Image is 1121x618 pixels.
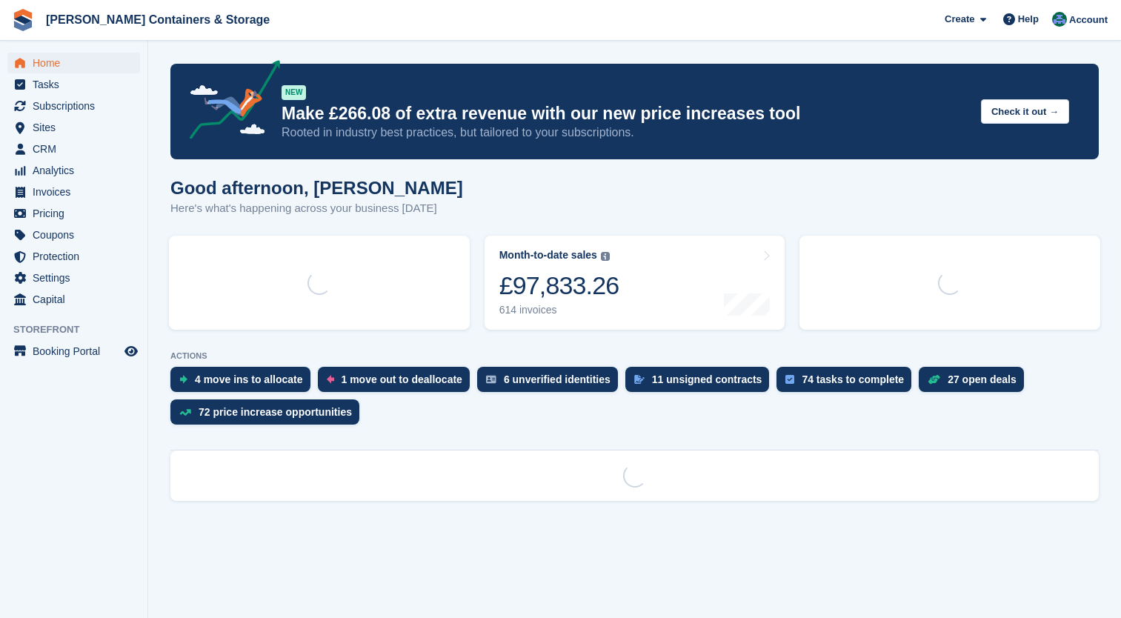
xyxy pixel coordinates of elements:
a: 27 open deals [919,367,1031,399]
a: menu [7,182,140,202]
a: [PERSON_NAME] Containers & Storage [40,7,276,32]
a: 11 unsigned contracts [625,367,777,399]
span: Sites [33,117,122,138]
div: Month-to-date sales [499,249,597,262]
a: menu [7,268,140,288]
a: Month-to-date sales £97,833.26 614 invoices [485,236,785,330]
a: 4 move ins to allocate [170,367,318,399]
a: menu [7,289,140,310]
img: contract_signature_icon-13c848040528278c33f63329250d36e43548de30e8caae1d1a13099fd9432cc5.svg [634,375,645,384]
span: Help [1018,12,1039,27]
span: Protection [33,246,122,267]
span: Settings [33,268,122,288]
a: menu [7,225,140,245]
span: Invoices [33,182,122,202]
button: Check it out → [981,99,1069,124]
a: menu [7,117,140,138]
p: Rooted in industry best practices, but tailored to your subscriptions. [282,124,969,141]
img: price_increase_opportunities-93ffe204e8149a01c8c9dc8f82e8f89637d9d84a8eef4429ea346261dce0b2c0.svg [179,409,191,416]
span: CRM [33,139,122,159]
span: Storefront [13,322,147,337]
span: Tasks [33,74,122,95]
div: 1 move out to deallocate [342,373,462,385]
div: 4 move ins to allocate [195,373,303,385]
a: 6 unverified identities [477,367,625,399]
div: 11 unsigned contracts [652,373,762,385]
img: Ricky Sanmarco [1052,12,1067,27]
span: Home [33,53,122,73]
img: price-adjustments-announcement-icon-8257ccfd72463d97f412b2fc003d46551f7dbcb40ab6d574587a9cd5c0d94... [177,60,281,144]
h1: Good afternoon, [PERSON_NAME] [170,178,463,198]
p: Make £266.08 of extra revenue with our new price increases tool [282,103,969,124]
img: verify_identity-adf6edd0f0f0b5bbfe63781bf79b02c33cf7c696d77639b501bdc392416b5a36.svg [486,375,496,384]
div: NEW [282,85,306,100]
span: Account [1069,13,1108,27]
span: Pricing [33,203,122,224]
a: menu [7,203,140,224]
a: menu [7,139,140,159]
span: Booking Portal [33,341,122,362]
a: menu [7,96,140,116]
a: menu [7,74,140,95]
a: menu [7,341,140,362]
div: £97,833.26 [499,270,619,301]
span: Analytics [33,160,122,181]
div: 74 tasks to complete [802,373,904,385]
a: 74 tasks to complete [776,367,919,399]
div: 72 price increase opportunities [199,406,352,418]
span: Create [945,12,974,27]
p: Here's what's happening across your business [DATE] [170,200,463,217]
a: 1 move out to deallocate [318,367,477,399]
a: menu [7,246,140,267]
span: Capital [33,289,122,310]
a: menu [7,53,140,73]
div: 6 unverified identities [504,373,611,385]
img: move_ins_to_allocate_icon-fdf77a2bb77ea45bf5b3d319d69a93e2d87916cf1d5bf7949dd705db3b84f3ca.svg [179,375,187,384]
a: menu [7,160,140,181]
div: 614 invoices [499,304,619,316]
img: stora-icon-8386f47178a22dfd0bd8f6a31ec36ba5ce8667c1dd55bd0f319d3a0aa187defe.svg [12,9,34,31]
div: 27 open deals [948,373,1017,385]
img: task-75834270c22a3079a89374b754ae025e5fb1db73e45f91037f5363f120a921f8.svg [785,375,794,384]
span: Coupons [33,225,122,245]
span: Subscriptions [33,96,122,116]
img: icon-info-grey-7440780725fd019a000dd9b08b2336e03edf1995a4989e88bcd33f0948082b44.svg [601,252,610,261]
p: ACTIONS [170,351,1099,361]
a: Preview store [122,342,140,360]
img: deal-1b604bf984904fb50ccaf53a9ad4b4a5d6e5aea283cecdc64d6e3604feb123c2.svg [928,374,940,385]
a: 72 price increase opportunities [170,399,367,432]
img: move_outs_to_deallocate_icon-f764333ba52eb49d3ac5e1228854f67142a1ed5810a6f6cc68b1a99e826820c5.svg [327,375,334,384]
